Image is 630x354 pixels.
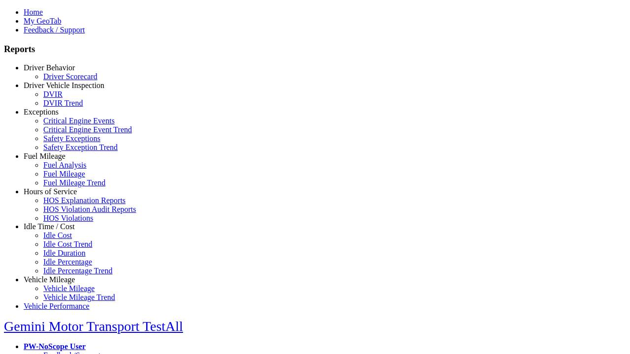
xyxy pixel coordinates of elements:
a: Idle Cost [43,231,72,239]
a: DVIR [43,90,63,98]
a: Idle Percentage [43,258,92,266]
a: Fuel Mileage [43,170,85,178]
a: Fuel Analysis [43,161,87,169]
a: HOS Violations [43,214,93,222]
a: Fuel Mileage [24,152,65,160]
a: Exceptions [24,108,59,116]
a: Vehicle Performance [24,302,90,310]
a: Home [24,8,43,16]
a: HOS Violation Audit Reports [43,205,136,213]
a: Gemini Motor Transport TestAll [4,319,183,334]
a: My GeoTab [24,17,62,25]
a: DVIR Trend [43,99,83,107]
a: Idle Duration [43,249,86,257]
a: Driver Behavior [24,63,75,72]
a: Fuel Mileage Trend [43,178,105,187]
a: Critical Engine Event Trend [43,125,132,134]
a: Hours of Service [24,187,77,196]
a: Safety Exception Trend [43,143,118,151]
h3: Reports [4,44,626,55]
a: PW-NoScope User [24,342,86,351]
a: Idle Cost Trend [43,240,93,248]
a: Feedback / Support [24,26,85,34]
a: Idle Percentage Trend [43,266,112,275]
a: Critical Engine Events [43,117,115,125]
a: Safety Exceptions [43,134,100,143]
a: Driver Vehicle Inspection [24,81,104,89]
a: Idle Time / Cost [24,222,75,231]
a: Vehicle Mileage [24,275,75,284]
a: HOS Explanation Reports [43,196,126,205]
a: Vehicle Mileage [43,284,94,293]
a: Driver Scorecard [43,72,97,81]
a: Vehicle Mileage Trend [43,293,115,301]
